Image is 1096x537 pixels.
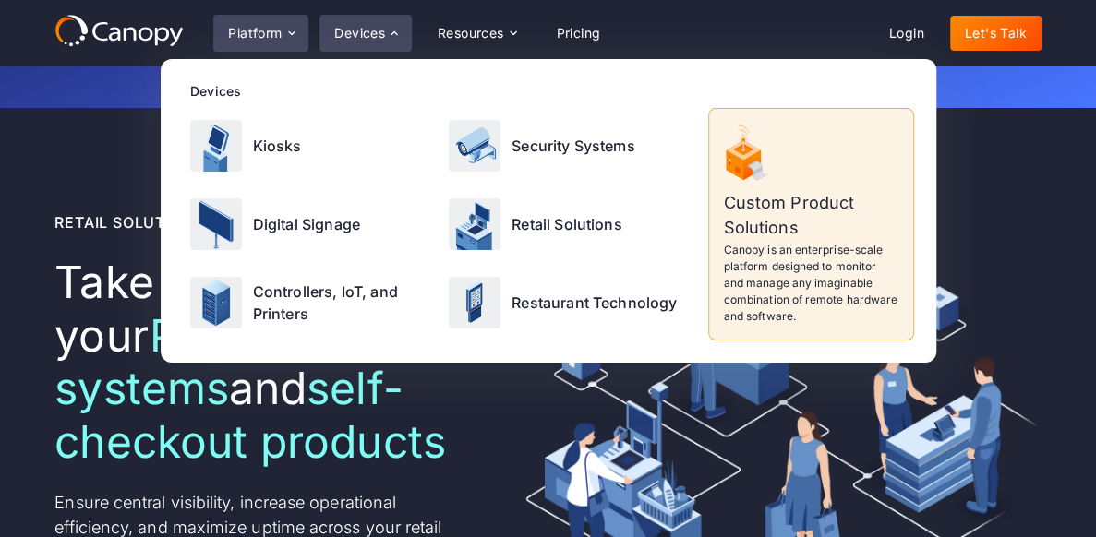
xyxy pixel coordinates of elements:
[441,266,697,340] a: Restaurant Technology
[183,266,439,340] a: Controllers, IoT, and Printers
[253,135,302,157] p: Kiosks
[541,16,615,51] a: Pricing
[54,308,241,416] em: POS systems
[724,242,898,325] p: Canopy is an enterprise-scale platform designed to monitor and manage any imaginable combination ...
[441,186,697,261] a: Retail Solutions
[54,211,203,233] div: Retail Solutions
[708,108,914,340] a: Custom Product SolutionsCanopy is an enterprise-scale platform designed to monitor and manage any...
[438,27,504,40] div: Resources
[423,15,530,52] div: Resources
[724,190,898,240] p: Custom Product Solutions
[96,78,1001,97] p: Get
[441,108,697,183] a: Security Systems
[190,81,914,101] div: Devices
[319,15,412,52] div: Devices
[228,27,282,40] div: Platform
[161,59,936,363] nav: Devices
[874,16,939,51] a: Login
[54,361,445,469] em: self-checkout products
[512,213,622,235] p: Retail Solutions
[950,16,1042,51] a: Let's Talk
[183,108,439,183] a: Kiosks
[334,27,385,40] div: Devices
[253,213,360,235] p: Digital Signage
[213,15,308,52] div: Platform
[183,186,439,261] a: Digital Signage
[512,292,677,314] p: Restaurant Technology
[253,280,431,325] p: Controllers, IoT, and Printers
[54,256,471,468] h1: Take control of your and
[512,135,635,157] p: Security Systems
